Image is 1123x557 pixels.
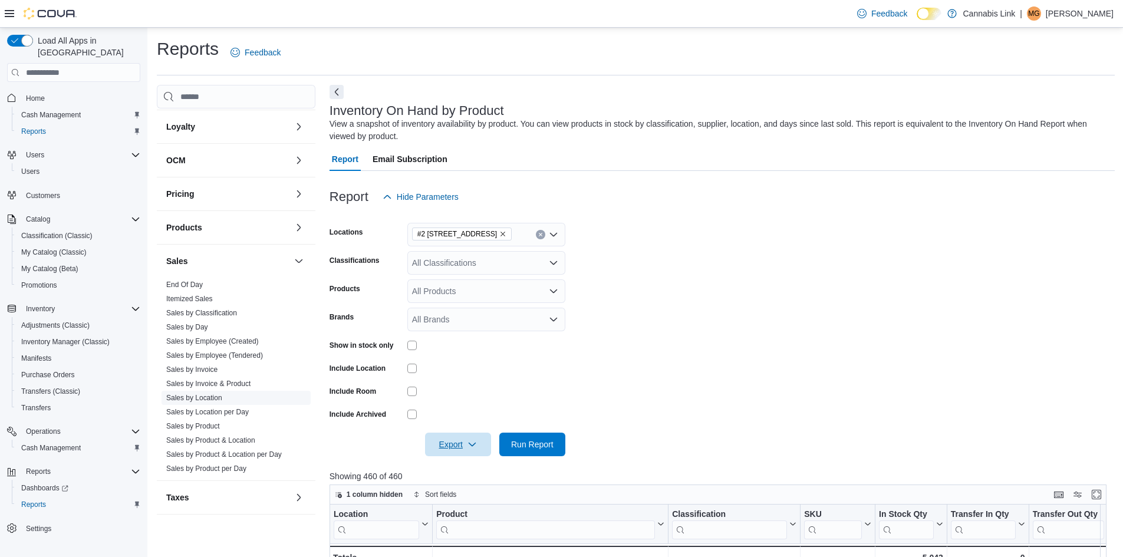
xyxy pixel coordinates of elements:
span: Hide Parameters [397,191,459,203]
label: Include Room [330,387,376,396]
span: My Catalog (Beta) [21,264,78,273]
a: Dashboards [12,480,145,496]
span: Itemized Sales [166,294,213,304]
div: Product [436,509,655,539]
a: Sales by Product & Location [166,436,255,444]
button: Inventory Manager (Classic) [12,334,145,350]
button: Operations [21,424,65,439]
a: Cash Management [17,441,85,455]
button: Transfer In Qty [951,509,1025,539]
button: Customers [2,187,145,204]
button: SKU [804,509,871,539]
div: Classification [672,509,787,520]
button: Products [292,220,306,235]
span: Sales by Invoice & Product [166,379,251,388]
span: Transfers (Classic) [17,384,140,398]
button: OCM [292,153,306,167]
button: Inventory [21,302,60,316]
a: Inventory Manager (Classic) [17,335,114,349]
button: Catalog [21,212,55,226]
button: Next [330,85,344,99]
span: Customers [21,188,140,203]
span: Reports [21,500,46,509]
button: Taxes [166,492,289,503]
div: Transfer Out Qty [1032,509,1104,539]
button: Open list of options [549,286,558,296]
div: In Stock Qty [879,509,934,520]
span: Cash Management [21,443,81,453]
span: Sales by Classification [166,308,237,318]
h3: OCM [166,154,186,166]
button: Keyboard shortcuts [1052,487,1066,502]
span: Cash Management [21,110,81,120]
div: SKU [804,509,862,520]
button: Run Report [499,433,565,456]
a: Sales by Employee (Created) [166,337,259,345]
a: Dashboards [17,481,73,495]
label: Show in stock only [330,341,394,350]
button: Transfers [12,400,145,416]
a: Itemized Sales [166,295,213,303]
h3: Products [166,222,202,233]
span: Feedback [245,47,281,58]
button: Classification (Classic) [12,228,145,244]
span: Sales by Day [166,322,208,332]
button: Reports [21,464,55,479]
span: Home [26,94,45,103]
label: Include Archived [330,410,386,419]
span: Reports [21,127,46,136]
span: Sales by Product & Location [166,436,255,445]
h3: Taxes [166,492,189,503]
span: Purchase Orders [17,368,140,382]
button: OCM [166,154,289,166]
span: Cash Management [17,441,140,455]
span: Transfers [21,403,51,413]
span: Sort fields [425,490,456,499]
div: Product [436,509,655,520]
a: Reports [17,497,51,512]
span: Customers [26,191,60,200]
button: Sales [292,254,306,268]
button: Clear input [536,230,545,239]
a: Adjustments (Classic) [17,318,94,332]
p: [PERSON_NAME] [1046,6,1114,21]
label: Products [330,284,360,294]
span: Reports [17,497,140,512]
div: In Stock Qty [879,509,934,539]
button: Inventory [2,301,145,317]
a: Transfers (Classic) [17,384,85,398]
a: Promotions [17,278,62,292]
p: | [1020,6,1022,21]
span: Promotions [17,278,140,292]
button: Reports [12,123,145,140]
span: Inventory Manager (Classic) [17,335,140,349]
button: Display options [1071,487,1085,502]
button: Loyalty [292,120,306,134]
a: Sales by Invoice & Product [166,380,251,388]
a: Home [21,91,50,106]
a: Sales by Product per Day [166,464,246,473]
button: In Stock Qty [879,509,943,539]
span: End Of Day [166,280,203,289]
span: Inventory [26,304,55,314]
span: Manifests [17,351,140,365]
span: Report [332,147,358,171]
span: Cash Management [17,108,140,122]
a: Settings [21,522,56,536]
a: Reports [17,124,51,139]
span: #2 1149 Western Rd. [412,228,512,240]
button: Export [425,433,491,456]
a: My Catalog (Classic) [17,245,91,259]
img: Cova [24,8,77,19]
h3: Report [330,190,368,204]
button: Open list of options [549,230,558,239]
span: Inventory [21,302,140,316]
a: Sales by Day [166,323,208,331]
span: Catalog [26,215,50,224]
span: Users [26,150,44,160]
button: Sales [166,255,289,267]
button: Transfer Out Qty [1032,509,1113,539]
span: Operations [21,424,140,439]
a: Customers [21,189,65,203]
